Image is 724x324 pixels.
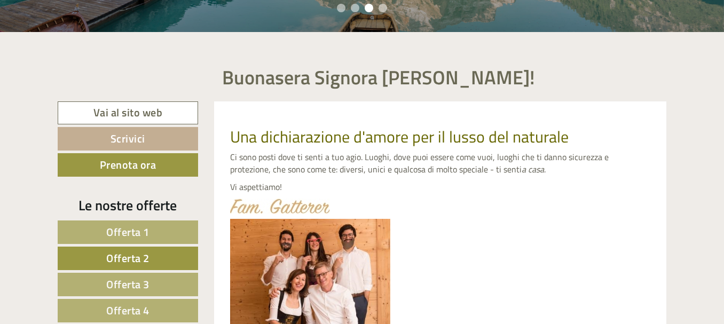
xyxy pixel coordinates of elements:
span: Offerta 4 [106,302,149,319]
p: Ci sono posti dove ti senti a tuo agio. Luoghi, dove puoi essere come vuoi, luoghi che ti danno s... [230,151,651,176]
p: Vi aspettiamo! [230,181,651,193]
span: Una dichiarazione d'amore per il lusso del naturale [230,124,569,149]
a: Scrivici [58,127,198,151]
em: casa [528,163,544,176]
a: Vai al sito web [58,101,198,124]
span: Offerta 2 [106,250,149,266]
em: a [522,163,526,176]
span: Offerta 1 [106,224,149,240]
span: Offerta 3 [106,276,149,293]
img: image [230,199,330,214]
div: Le nostre offerte [58,195,198,215]
h1: Buonasera Signora [PERSON_NAME]! [222,67,535,88]
a: Prenota ora [58,153,198,177]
